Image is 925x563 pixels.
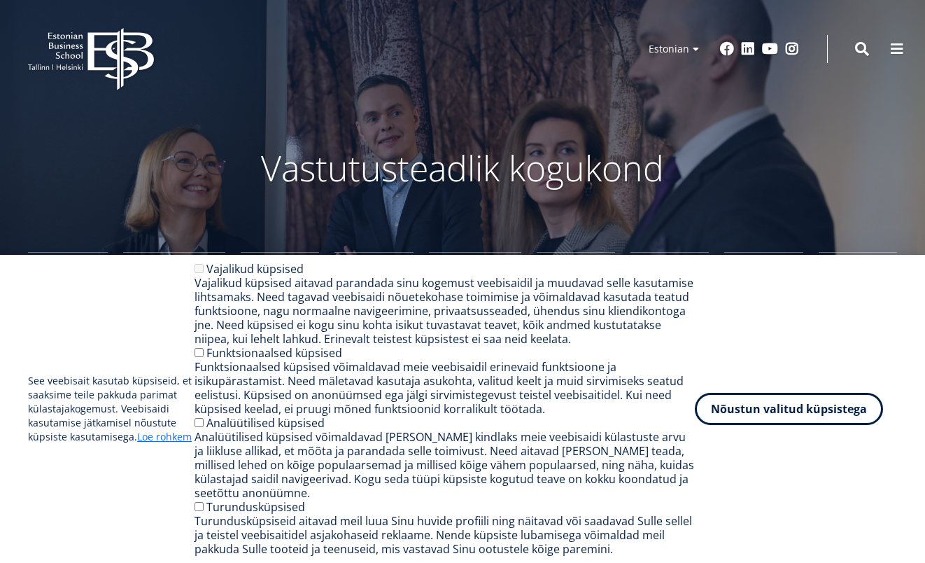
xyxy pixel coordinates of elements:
[334,252,413,308] a: Vastuvõtt ülikooli
[206,261,304,277] label: Vajalikud küpsised
[695,393,883,425] button: Nõustun valitud küpsistega
[241,252,319,308] a: Magistriõpe
[724,252,803,308] a: Juhtide koolitus
[28,252,108,308] a: Gümnaasium
[195,514,695,556] div: Turundusküpsiseid aitavad meil luua Sinu huvide profiili ning näitavad või saadavad Sulle sellel ...
[195,360,695,416] div: Funktsionaalsed küpsised võimaldavad meie veebisaidil erinevaid funktsioone ja isikupärastamist. ...
[195,430,695,500] div: Analüütilised küpsised võimaldavad [PERSON_NAME] kindlaks meie veebisaidi külastuste arvu ja liik...
[537,252,615,308] a: Teadustöö ja doktoriõpe
[819,252,897,308] a: Mikrokraadid
[206,415,325,431] label: Analüütilised küpsised
[28,374,195,444] p: See veebisait kasutab küpsiseid, et saaksime teile pakkuda parimat külastajakogemust. Veebisaidi ...
[137,430,192,444] a: Loe rohkem
[429,252,521,308] a: Rahvusvaheline kogemus
[785,42,799,56] a: Instagram
[762,42,778,56] a: Youtube
[630,252,709,308] a: Avatud Ülikool
[720,42,734,56] a: Facebook
[92,147,833,189] p: Vastutusteadlik kogukond
[206,499,305,515] label: Turundusküpsised
[206,345,342,361] label: Funktsionaalsed küpsised
[195,276,695,346] div: Vajalikud küpsised aitavad parandada sinu kogemust veebisaidil ja muudavad selle kasutamise lihts...
[123,252,225,308] a: Bakalaureuseõpe
[741,42,755,56] a: Linkedin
